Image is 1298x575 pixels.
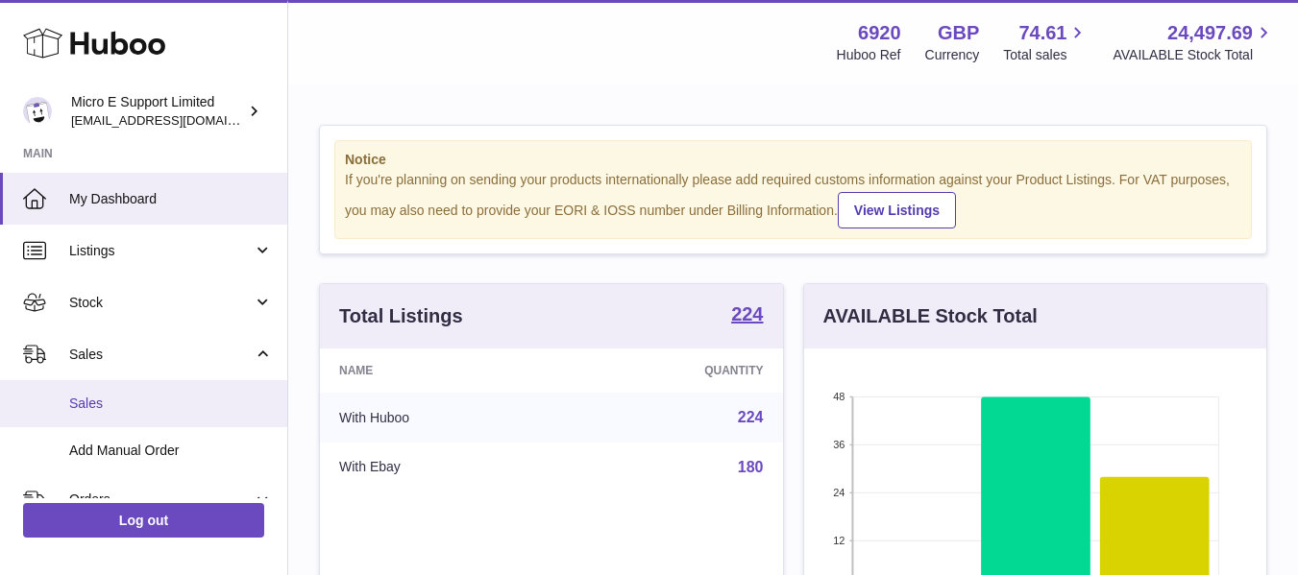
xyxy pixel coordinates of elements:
td: With Huboo [320,393,564,443]
span: 74.61 [1018,20,1066,46]
a: 224 [738,409,764,425]
strong: GBP [938,20,979,46]
img: contact@micropcsupport.com [23,97,52,126]
a: View Listings [838,192,956,228]
span: Sales [69,395,273,413]
span: My Dashboard [69,190,273,208]
span: Stock [69,294,253,312]
div: Huboo Ref [837,46,901,64]
a: Log out [23,503,264,538]
span: Add Manual Order [69,442,273,460]
span: Total sales [1003,46,1089,64]
a: 180 [738,459,764,475]
div: Currency [925,46,980,64]
text: 24 [833,487,845,498]
span: Orders [69,491,253,509]
span: 24,497.69 [1167,20,1253,46]
span: [EMAIL_ADDRESS][DOMAIN_NAME] [71,112,282,128]
text: 48 [833,391,845,402]
div: Micro E Support Limited [71,93,244,130]
strong: Notice [345,151,1241,169]
a: 74.61 Total sales [1003,20,1089,64]
h3: AVAILABLE Stock Total [823,303,1038,329]
span: Listings [69,242,253,260]
th: Name [320,348,564,393]
a: 24,497.69 AVAILABLE Stock Total [1113,20,1275,64]
text: 36 [833,439,845,450]
span: AVAILABLE Stock Total [1113,46,1275,64]
span: Sales [69,346,253,364]
div: If you're planning on sending your products internationally please add required customs informati... [345,171,1241,228]
td: With Ebay [320,443,564,492]
text: 12 [833,535,845,546]
h3: Total Listings [339,303,463,329]
a: 224 [731,304,763,327]
strong: 6920 [858,20,901,46]
th: Quantity [564,348,783,393]
strong: 224 [731,304,763,323]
